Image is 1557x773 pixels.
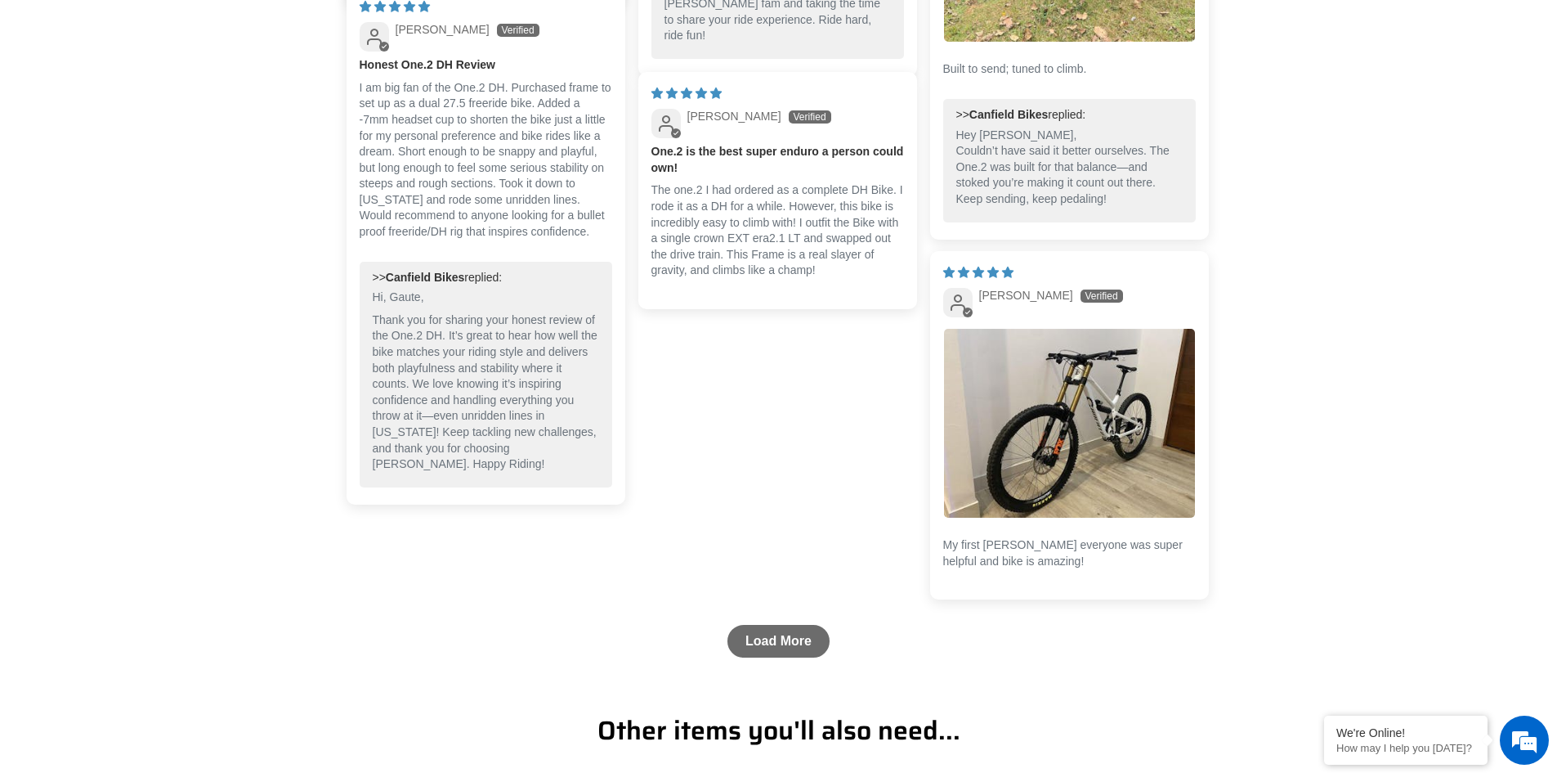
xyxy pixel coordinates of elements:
[373,290,599,306] p: Hi, Gaute,
[943,266,1013,279] span: 5 star review
[944,329,1195,517] img: User picture
[52,82,93,123] img: d_696896380_company_1647369064580_696896380
[268,8,307,47] div: Minimize live chat window
[18,90,43,115] div: Navigation go back
[386,271,464,284] b: Canfield Bikes
[969,108,1048,121] b: Canfield Bikes
[943,61,1196,78] p: Built to send; tuned to climb.
[651,182,904,279] p: The one.2 I had ordered as a complete DH Bike. I rode it as a DH for a while. However, this bike ...
[956,107,1183,124] div: >> replied:
[8,447,311,504] textarea: Type your message and hit 'Enter'
[110,92,299,113] div: Chat with us now
[651,144,904,176] b: One.2 is the best super enduro a person could own!
[373,312,599,473] p: Thank you for sharing your honest review of the One.2 DH. It’s great to hear how well the bike ma...
[979,289,1073,302] span: [PERSON_NAME]
[956,128,1183,208] p: Hey [PERSON_NAME], Couldn’t have said it better ourselves. The One.2 was built for that balance—a...
[360,57,612,74] b: Honest One.2 DH Review
[1336,726,1475,739] div: We're Online!
[373,270,599,286] div: >> replied:
[943,328,1196,518] a: Link to user picture 1
[687,110,781,123] span: [PERSON_NAME]
[95,206,226,371] span: We're online!
[1336,742,1475,754] p: How may I help you today?
[396,23,490,36] span: [PERSON_NAME]
[360,80,612,240] p: I am big fan of the One.2 DH. Purchased frame to set up as a dual 27.5 freeride bike. Added a -7m...
[333,715,1224,746] h1: Other items you'll also need...
[943,537,1196,569] p: My first [PERSON_NAME] everyone was super helpful and bike is amazing!
[727,625,830,658] a: Load More
[651,87,722,100] span: 5 star review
